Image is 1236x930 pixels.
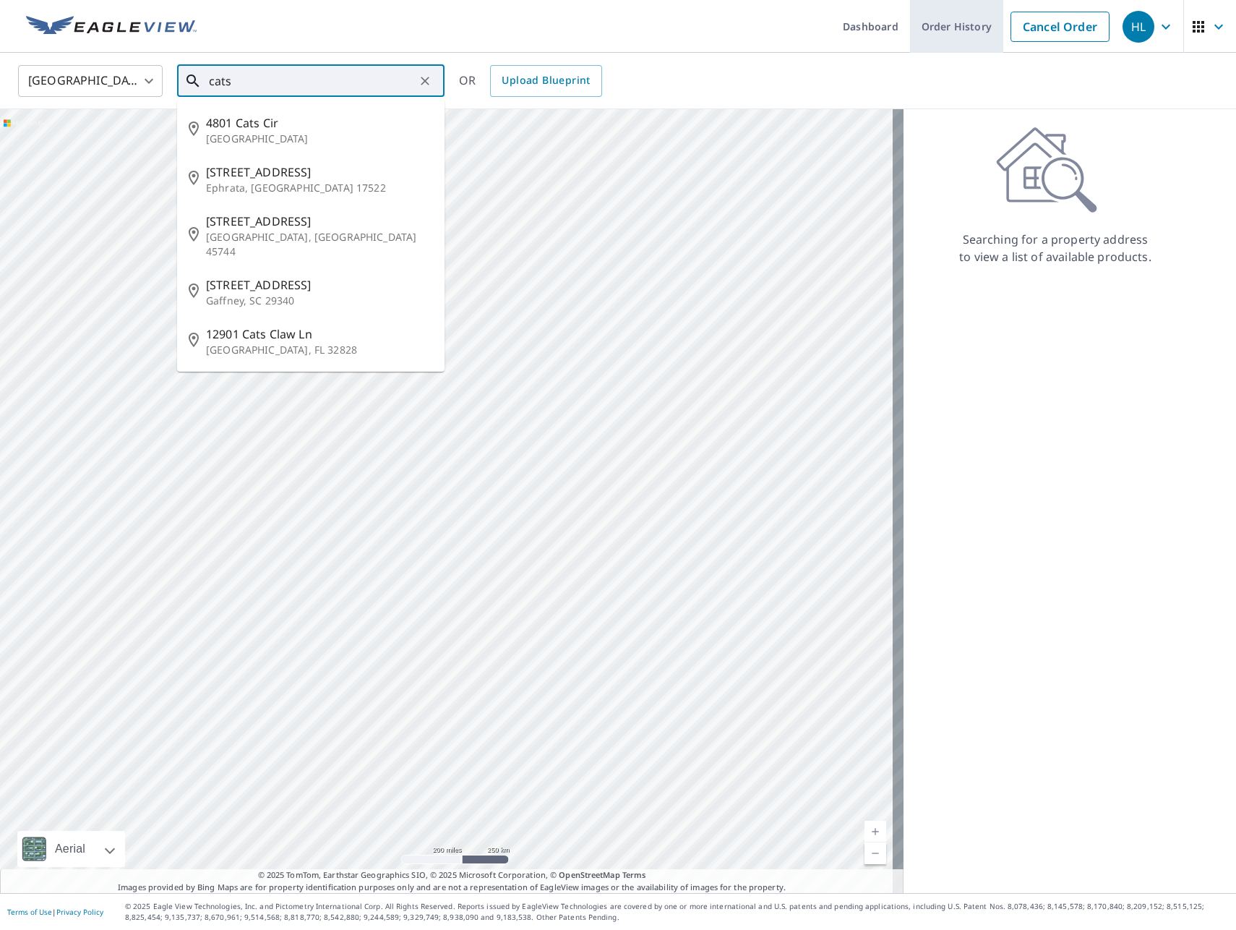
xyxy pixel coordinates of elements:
a: Terms [622,869,646,880]
a: OpenStreetMap [559,869,619,880]
p: © 2025 Eagle View Technologies, Inc. and Pictometry International Corp. All Rights Reserved. Repo... [125,901,1229,923]
span: [STREET_ADDRESS] [206,213,433,230]
span: 4801 Cats Cir [206,114,433,132]
a: Current Level 5, Zoom Out [864,842,886,864]
p: [GEOGRAPHIC_DATA], FL 32828 [206,343,433,357]
p: Searching for a property address to view a list of available products. [958,231,1152,265]
a: Terms of Use [7,907,52,917]
button: Clear [415,71,435,91]
a: Privacy Policy [56,907,103,917]
p: [GEOGRAPHIC_DATA], [GEOGRAPHIC_DATA] 45744 [206,230,433,259]
a: Upload Blueprint [490,65,601,97]
a: Current Level 5, Zoom In [864,821,886,842]
p: | [7,908,103,916]
img: EV Logo [26,16,197,38]
div: Aerial [51,831,90,867]
input: Search by address or latitude-longitude [209,61,415,101]
div: [GEOGRAPHIC_DATA] [18,61,163,101]
p: Gaffney, SC 29340 [206,294,433,308]
span: [STREET_ADDRESS] [206,276,433,294]
p: Ephrata, [GEOGRAPHIC_DATA] 17522 [206,181,433,195]
span: 12901 Cats Claw Ln [206,325,433,343]
span: [STREET_ADDRESS] [206,163,433,181]
div: Aerial [17,831,125,867]
span: © 2025 TomTom, Earthstar Geographics SIO, © 2025 Microsoft Corporation, © [258,869,646,882]
p: [GEOGRAPHIC_DATA] [206,132,433,146]
div: HL [1123,11,1154,43]
span: Upload Blueprint [502,72,590,90]
div: OR [459,65,602,97]
a: Cancel Order [1010,12,1110,42]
